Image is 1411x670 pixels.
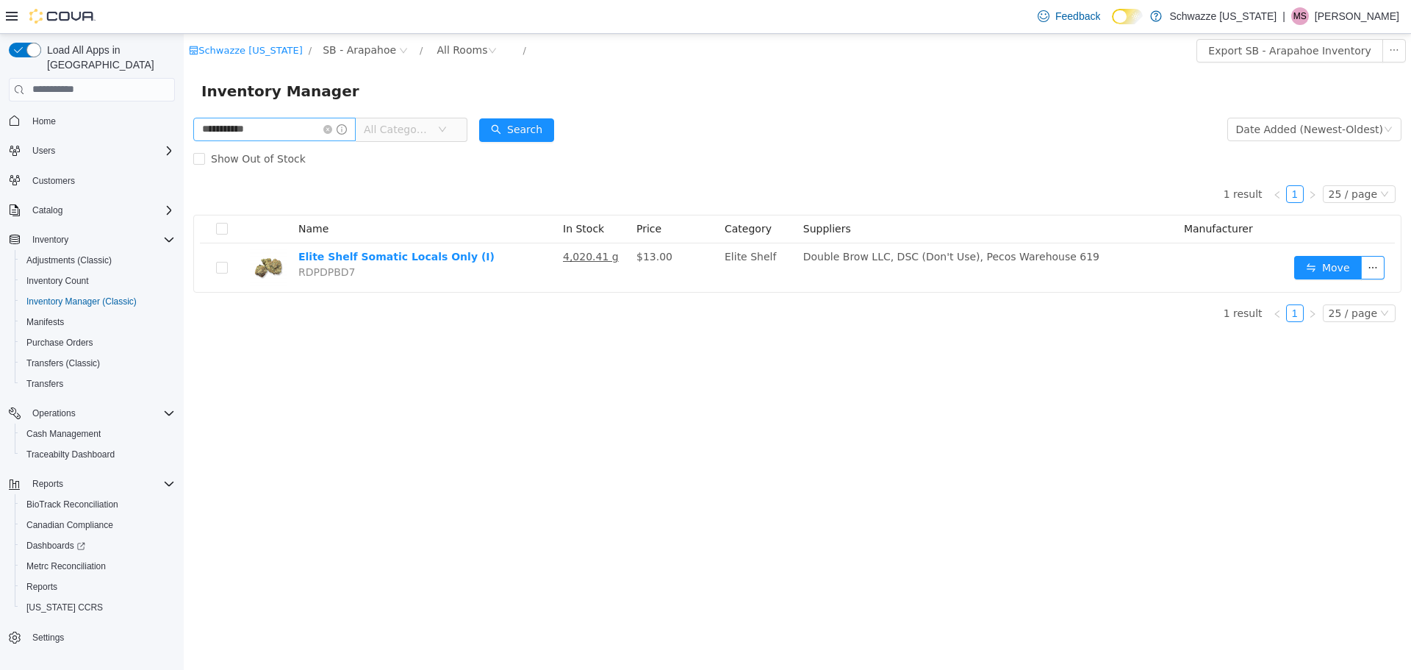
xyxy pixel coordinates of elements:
span: Transfers [26,378,63,390]
span: Manufacturer [1000,189,1069,201]
button: Operations [26,405,82,422]
button: Adjustments (Classic) [15,250,181,271]
span: Operations [26,405,175,422]
span: Users [26,142,175,160]
button: BioTrack Reconciliation [15,494,181,515]
span: Customers [32,175,75,187]
span: Double Brow LLC, DSC (Don't Use), Pecos Warehouse 619 [620,217,916,229]
button: Home [3,110,181,132]
span: Name [115,189,145,201]
button: Reports [15,577,181,597]
span: Home [32,115,56,127]
span: Inventory [32,234,68,246]
button: Inventory [3,229,181,250]
a: Cash Management [21,425,107,443]
span: Adjustments (Classic) [26,254,112,266]
i: icon: info-circle [153,90,163,101]
span: BioTrack Reconciliation [26,499,118,510]
button: Manifests [15,312,181,332]
button: Users [3,140,181,161]
a: icon: shopSchwazze [US_STATE] [5,11,119,22]
li: 1 [1102,152,1120,169]
i: icon: right [1124,276,1133,285]
span: Price [453,189,478,201]
img: Cova [29,9,96,24]
button: Export SB - Arapahoe Inventory [1013,5,1199,29]
span: Users [32,145,55,157]
a: Inventory Manager (Classic) [21,293,143,310]
span: Purchase Orders [21,334,175,352]
p: [PERSON_NAME] [1315,7,1399,25]
span: All Categories [180,88,247,103]
button: Users [26,142,61,160]
button: Cash Management [15,424,181,444]
li: 1 result [1040,152,1079,169]
button: Traceabilty Dashboard [15,444,181,465]
button: Reports [3,474,181,494]
button: Reports [26,475,69,493]
span: Traceabilty Dashboard [21,446,175,463]
button: [US_STATE] CCRS [15,597,181,618]
span: Customers [26,171,175,190]
span: [US_STATE] CCRS [26,602,103,613]
u: 4,020.41 g [379,217,435,229]
span: Canadian Compliance [21,516,175,534]
i: icon: down [1200,91,1209,101]
a: BioTrack Reconciliation [21,496,124,513]
button: Inventory Count [15,271,181,291]
span: Canadian Compliance [26,519,113,531]
button: icon: swapMove [1110,222,1178,246]
li: Previous Page [1085,152,1102,169]
a: Dashboards [15,535,181,556]
span: Operations [32,407,76,419]
span: Metrc Reconciliation [21,557,175,575]
a: Adjustments (Classic) [21,252,118,269]
li: Next Page [1120,152,1138,169]
a: 1 [1103,152,1119,168]
span: Metrc Reconciliation [26,560,106,572]
div: Marcus Schulke [1291,7,1309,25]
span: Inventory Manager (Classic) [26,296,137,307]
span: Home [26,112,175,130]
span: Cash Management [26,428,101,440]
button: Metrc Reconciliation [15,556,181,577]
span: Washington CCRS [21,599,175,616]
button: icon: ellipsis [1199,5,1222,29]
span: Inventory Manager [18,46,184,69]
span: Cash Management [21,425,175,443]
p: Schwazze [US_STATE] [1169,7,1277,25]
span: Adjustments (Classic) [21,252,175,269]
a: Dashboards [21,537,91,555]
li: Previous Page [1085,271,1102,288]
span: Inventory Manager (Classic) [21,293,175,310]
span: Show Out of Stock [21,119,128,131]
span: Load All Apps in [GEOGRAPHIC_DATA] [41,43,175,72]
li: Next Page [1120,271,1138,288]
a: Canadian Compliance [21,516,119,534]
span: Reports [21,578,175,596]
span: $13.00 [453,217,489,229]
span: Dashboards [21,537,175,555]
span: Reports [26,475,175,493]
span: Manifests [21,313,175,331]
button: Customers [3,170,181,191]
span: Transfers [21,375,175,393]
div: Date Added (Newest-Oldest) [1052,85,1199,107]
span: Settings [26,628,175,646]
a: Home [26,113,62,130]
span: Catalog [26,202,175,219]
span: In Stock [379,189,420,201]
div: All Rooms [253,5,304,27]
i: icon: left [1089,157,1098,165]
a: [US_STATE] CCRS [21,599,109,616]
i: icon: down [254,91,263,101]
a: Purchase Orders [21,334,99,352]
p: | [1282,7,1285,25]
button: Purchase Orders [15,332,181,353]
a: Customers [26,172,81,190]
i: icon: left [1089,276,1098,285]
div: 25 / page [1145,152,1193,168]
td: Elite Shelf [535,210,614,258]
span: Inventory Count [21,272,175,290]
button: Inventory Manager (Classic) [15,291,181,312]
